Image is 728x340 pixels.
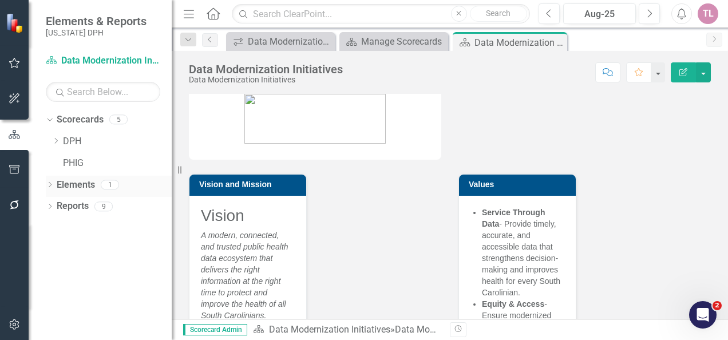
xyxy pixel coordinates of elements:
a: Data Modernization Initiatives [269,324,390,335]
a: Data Modernization Initiatives [46,54,160,68]
div: 9 [94,201,113,211]
a: PHIG [63,157,172,170]
iframe: Intercom live chat [689,301,717,329]
em: A modern, connected, and trusted public health data ecosystem that delivers the right information... [201,231,288,320]
input: Search Below... [46,82,160,102]
strong: Equity & Access [482,299,544,309]
a: DPH [63,135,172,148]
h2: Vision [201,207,295,225]
h3: Vision and Mission [199,180,300,189]
span: 2 [713,301,722,310]
button: Search [470,6,527,22]
a: Reports [57,200,89,213]
h3: Values [469,180,570,189]
a: Manage Scorecards [342,34,445,49]
div: 1 [101,180,119,189]
div: Data Modernization Initiatives [474,35,564,50]
a: Data Modernization Initiative (DMI) [229,34,332,49]
div: Manage Scorecards [361,34,445,49]
div: Data Modernization Initiatives [395,324,516,335]
img: ClearPoint Strategy [6,13,26,33]
a: Scorecards [57,113,104,126]
input: Search ClearPoint... [232,4,530,24]
div: Data Modernization Initiatives [189,76,343,84]
div: 5 [109,115,128,125]
div: » [253,323,441,337]
div: Data Modernization Initiative (DMI) [248,34,332,49]
span: Search [486,9,511,18]
div: Data Modernization Initiatives [189,63,343,76]
button: TL [698,3,718,24]
span: Elements & Reports [46,14,147,28]
p: - Provide timely, accurate, and accessible data that strengthens decision-making and improves hea... [482,207,564,298]
button: Aug-25 [563,3,636,24]
strong: Service Through Data [482,208,545,228]
a: Elements [57,179,95,192]
small: [US_STATE] DPH [46,28,147,37]
div: Aug-25 [567,7,632,21]
span: Scorecard Admin [183,324,247,335]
